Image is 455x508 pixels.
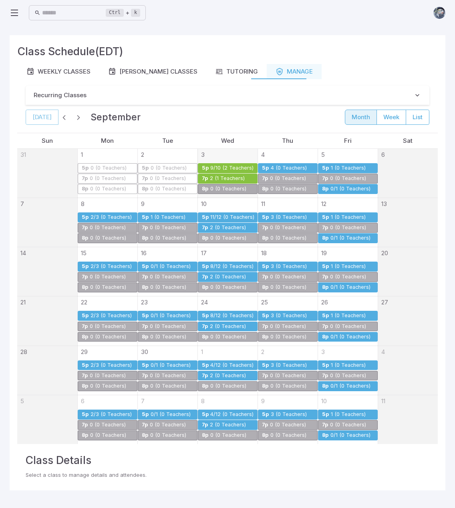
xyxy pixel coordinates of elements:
div: 8p [201,383,209,389]
div: 0 (0 Teachers) [270,186,307,192]
div: 8p [201,334,209,340]
div: 3 (0 Teachers) [270,264,307,270]
a: September 28, 2025 [17,346,27,356]
div: 1 (0 Teachers) [330,214,366,220]
div: 0 (0 Teachers) [270,225,306,231]
td: October 4, 2025 [378,346,438,395]
div: 5p [141,165,149,171]
td: September 29, 2025 [77,346,137,395]
div: 8p [141,235,149,241]
div: 5p [262,313,269,319]
a: September 16, 2025 [138,247,147,258]
td: October 2, 2025 [258,346,318,395]
a: October 7, 2025 [138,395,145,406]
div: 0 (0 Teachers) [150,165,187,171]
td: August 31, 2025 [17,149,77,198]
a: August 31, 2025 [17,149,26,159]
div: 0 (0 Teachers) [210,432,247,438]
div: 1 (0 Teachers) [330,264,366,270]
a: September 26, 2025 [318,296,328,307]
button: week [376,110,406,125]
div: 8p [262,334,269,340]
button: list [406,110,429,125]
div: 5p [201,362,209,368]
div: 8p [141,334,149,340]
p: Select a class to manage details and attendees. [26,471,429,479]
h2: September [91,110,141,124]
a: September 25, 2025 [258,296,268,307]
a: October 4, 2025 [378,346,385,356]
td: September 8, 2025 [77,198,137,247]
a: September 15, 2025 [78,247,87,258]
div: 4/12 (0 Teachers) [210,412,254,418]
a: October 1, 2025 [198,346,203,356]
div: [PERSON_NAME] Classes [108,67,197,76]
div: 0 (0 Teachers) [270,284,307,290]
div: 7p [141,373,148,379]
div: 5p [141,214,149,220]
div: 0 (0 Teachers) [270,274,306,280]
img: andrew.jpg [433,7,445,19]
div: 0 (0 Teachers) [210,383,247,389]
a: Tuesday [159,133,176,148]
div: 5p [262,165,269,171]
a: September 1, 2025 [78,149,83,159]
a: Sunday [38,133,56,148]
div: 0 (0 Teachers) [330,225,366,231]
div: 2 (0 Teachers) [209,422,246,428]
div: 0 (0 Teachers) [330,324,366,330]
div: 5p [322,362,329,368]
a: September 29, 2025 [78,346,88,356]
div: 0 (0 Teachers) [270,324,306,330]
div: 8p [141,383,149,389]
td: September 6, 2025 [378,149,438,198]
button: Previous month [58,112,70,123]
div: 7p [201,324,208,330]
td: September 30, 2025 [137,346,197,395]
a: September 6, 2025 [378,149,385,159]
div: 4 (0 Teachers) [270,165,307,171]
div: 0 (0 Teachers) [270,373,306,379]
div: 8p [201,235,209,241]
div: 7p [141,422,148,428]
div: 8p [81,383,89,389]
div: 5p [201,264,209,270]
button: Recurring Classes [26,86,429,105]
a: September 27, 2025 [378,296,388,307]
div: 5p [201,165,209,171]
div: 8p [141,284,149,290]
div: 0 (0 Teachers) [149,422,186,428]
div: 0 (0 Teachers) [89,274,126,280]
a: October 9, 2025 [258,395,265,406]
div: 7p [322,176,328,182]
div: 7p [81,274,88,280]
div: 7p [141,225,148,231]
div: 0 (0 Teachers) [270,432,307,438]
div: 8p [81,284,89,290]
a: September 30, 2025 [138,346,148,356]
div: 0 (0 Teachers) [90,235,127,241]
a: September 9, 2025 [138,198,145,208]
td: September 11, 2025 [258,198,318,247]
div: 0 (0 Teachers) [90,383,127,389]
div: 7p [141,274,148,280]
div: 8p [201,432,209,438]
div: 0 (0 Teachers) [150,284,187,290]
div: 7p [141,176,148,182]
div: 0 (0 Teachers) [270,383,307,389]
div: 0 (0 Teachers) [330,274,366,280]
div: 7p [322,274,328,280]
div: 0 (0 Teachers) [89,225,126,231]
kbd: Ctrl [106,9,124,17]
div: 0 (0 Teachers) [90,165,127,171]
div: 7p [322,422,328,428]
div: 0 (0 Teachers) [89,176,126,182]
td: September 5, 2025 [318,149,378,198]
button: [DATE] [26,110,58,125]
div: 0/1 (0 Teachers) [330,383,371,389]
div: 7p [81,373,88,379]
div: 7p [201,373,208,379]
div: 0 (0 Teachers) [270,176,306,182]
div: 5p [322,313,329,319]
div: 1 (0 Teachers) [330,362,366,368]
